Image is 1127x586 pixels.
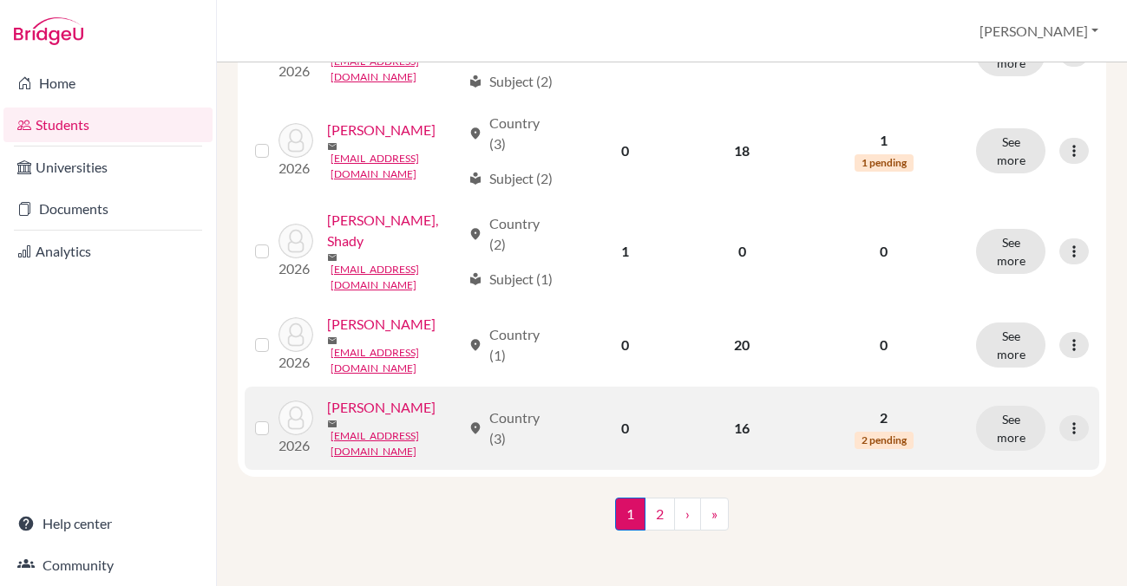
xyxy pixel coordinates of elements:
[568,303,682,387] td: 0
[972,15,1106,48] button: [PERSON_NAME]
[3,506,213,541] a: Help center
[468,272,482,286] span: local_library
[331,54,461,85] a: [EMAIL_ADDRESS][DOMAIN_NAME]
[468,213,558,255] div: Country (2)
[3,192,213,226] a: Documents
[468,227,482,241] span: location_on
[3,66,213,101] a: Home
[468,75,482,88] span: local_library
[331,151,461,182] a: [EMAIL_ADDRESS][DOMAIN_NAME]
[855,432,914,449] span: 2 pending
[278,158,313,179] p: 2026
[812,130,955,151] p: 1
[468,71,553,92] div: Subject (2)
[682,303,802,387] td: 20
[568,199,682,303] td: 1
[468,113,558,154] div: Country (3)
[3,548,213,583] a: Community
[331,262,461,293] a: [EMAIL_ADDRESS][DOMAIN_NAME]
[976,406,1045,451] button: See more
[278,435,313,456] p: 2026
[700,498,729,531] a: »
[468,168,553,189] div: Subject (2)
[976,128,1045,173] button: See more
[327,397,436,418] a: [PERSON_NAME]
[468,127,482,140] span: location_on
[468,324,558,366] div: Country (1)
[468,338,482,352] span: location_on
[812,407,955,428] p: 2
[674,498,701,531] a: ›
[3,234,213,269] a: Analytics
[327,252,337,263] span: mail
[3,150,213,185] a: Universities
[976,229,1045,274] button: See more
[327,120,436,140] a: [PERSON_NAME]
[855,154,914,172] span: 1 pending
[468,421,482,435] span: location_on
[327,314,436,335] a: [PERSON_NAME]
[682,387,802,470] td: 16
[278,258,313,279] p: 2026
[615,498,645,531] span: 1
[812,241,955,262] p: 0
[278,352,313,373] p: 2026
[14,17,83,45] img: Bridge-U
[568,387,682,470] td: 0
[327,141,337,152] span: mail
[278,317,313,352] img: Issa, Nadine
[278,224,313,258] img: Hossain, Shady
[331,345,461,376] a: [EMAIL_ADDRESS][DOMAIN_NAME]
[468,172,482,186] span: local_library
[278,123,313,158] img: Hamed, Yassin
[327,335,337,346] span: mail
[327,210,461,251] a: [PERSON_NAME], Shady
[3,107,213,142] a: Students
[278,400,313,435] img: Khalil, Yassin
[278,61,313,81] p: 2026
[327,419,337,429] span: mail
[468,269,553,290] div: Subject (1)
[976,322,1045,368] button: See more
[682,199,802,303] td: 0
[812,335,955,355] p: 0
[568,102,682,199] td: 0
[645,498,675,531] a: 2
[682,102,802,199] td: 18
[468,407,558,449] div: Country (3)
[615,498,729,544] nav: ...
[331,428,461,459] a: [EMAIL_ADDRESS][DOMAIN_NAME]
